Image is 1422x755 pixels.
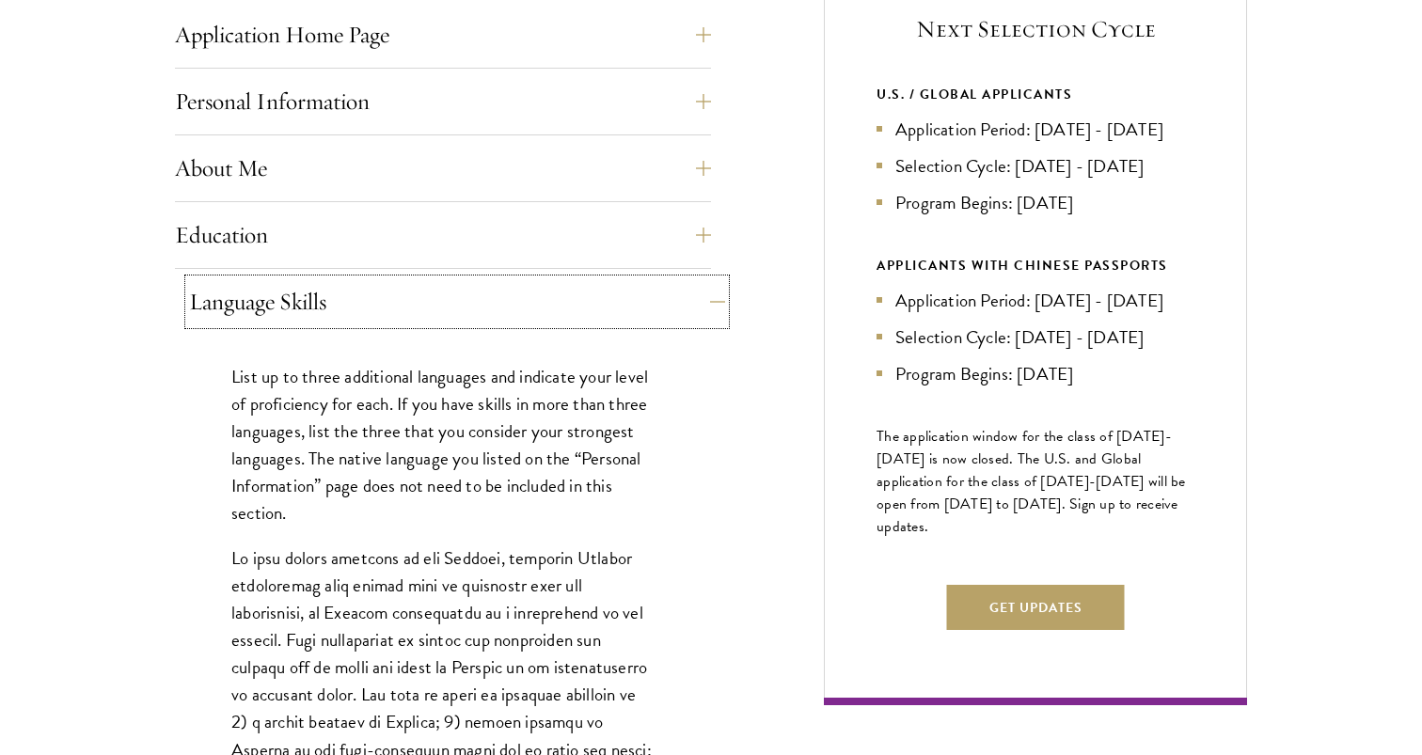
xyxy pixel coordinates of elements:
[877,83,1194,106] div: U.S. / GLOBAL APPLICANTS
[877,254,1194,277] div: APPLICANTS WITH CHINESE PASSPORTS
[175,146,711,191] button: About Me
[175,79,711,124] button: Personal Information
[877,13,1194,45] h5: Next Selection Cycle
[877,425,1186,538] span: The application window for the class of [DATE]-[DATE] is now closed. The U.S. and Global applicat...
[175,212,711,258] button: Education
[231,363,655,527] p: List up to three additional languages and indicate your level of proficiency for each. If you hav...
[877,323,1194,351] li: Selection Cycle: [DATE] - [DATE]
[189,279,725,324] button: Language Skills
[877,152,1194,180] li: Selection Cycle: [DATE] - [DATE]
[877,189,1194,216] li: Program Begins: [DATE]
[175,12,711,57] button: Application Home Page
[877,287,1194,314] li: Application Period: [DATE] - [DATE]
[947,585,1125,630] button: Get Updates
[877,360,1194,387] li: Program Begins: [DATE]
[877,116,1194,143] li: Application Period: [DATE] - [DATE]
